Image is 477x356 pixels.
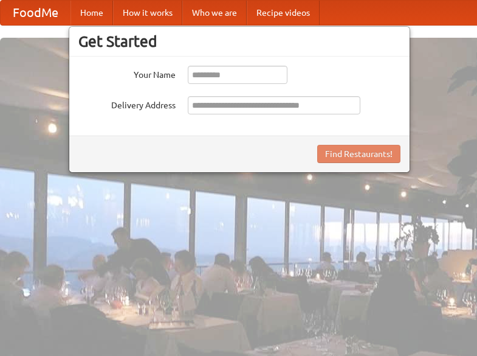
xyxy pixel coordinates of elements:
[317,145,400,163] button: Find Restaurants!
[247,1,320,25] a: Recipe videos
[78,32,400,51] h3: Get Started
[182,1,247,25] a: Who we are
[78,96,176,111] label: Delivery Address
[1,1,70,25] a: FoodMe
[78,66,176,81] label: Your Name
[113,1,182,25] a: How it works
[70,1,113,25] a: Home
